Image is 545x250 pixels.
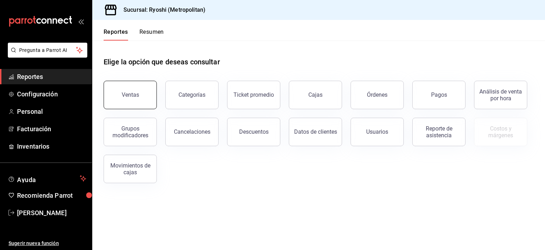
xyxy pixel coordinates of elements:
button: Cancelaciones [165,118,219,146]
button: Movimientos de cajas [104,155,157,183]
button: Reportes [104,28,128,41]
button: Análisis de venta por hora [474,81,527,109]
h3: Sucursal: Ryoshi (Metropolitan) [118,6,205,14]
button: Resumen [139,28,164,41]
span: Pregunta a Parrot AI [19,47,76,54]
button: open_drawer_menu [78,18,84,24]
div: Costos y márgenes [479,125,523,139]
span: Inventarios [17,142,86,151]
div: Pagos [431,91,447,98]
div: Datos de clientes [294,128,337,135]
button: Pregunta a Parrot AI [8,43,87,58]
span: Configuración [17,89,86,99]
h1: Elige la opción que deseas consultar [104,57,220,67]
div: Cajas [308,91,323,99]
a: Cajas [289,81,342,109]
span: Ayuda [17,174,77,183]
div: Cancelaciones [174,128,210,135]
div: Usuarios [366,128,388,135]
button: Categorías [165,81,219,109]
span: Reportes [17,72,86,81]
div: Movimientos de cajas [108,162,152,176]
button: Contrata inventarios para ver este reporte [474,118,527,146]
button: Usuarios [351,118,404,146]
div: Análisis de venta por hora [479,88,523,102]
button: Órdenes [351,81,404,109]
button: Descuentos [227,118,280,146]
span: Recomienda Parrot [17,191,86,200]
div: navigation tabs [104,28,164,41]
button: Reporte de asistencia [412,118,466,146]
button: Pagos [412,81,466,109]
div: Ventas [122,91,139,98]
div: Grupos modificadores [108,125,152,139]
a: Pregunta a Parrot AI [5,52,87,59]
button: Ticket promedio [227,81,280,109]
div: Descuentos [239,128,269,135]
span: Sugerir nueva función [9,240,86,247]
span: Personal [17,107,86,116]
button: Datos de clientes [289,118,342,146]
button: Ventas [104,81,157,109]
div: Reporte de asistencia [417,125,461,139]
div: Categorías [178,91,205,98]
div: Ticket promedio [233,91,274,98]
span: Facturación [17,124,86,134]
span: [PERSON_NAME] [17,208,86,218]
button: Grupos modificadores [104,118,157,146]
div: Órdenes [367,91,387,98]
